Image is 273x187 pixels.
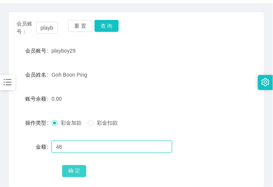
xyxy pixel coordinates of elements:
label: 操作类型 [25,120,52,126]
i: 图标: setting [261,78,270,86]
label: 会员姓名 [25,72,52,78]
button: 确 定 [62,165,86,177]
span: 彩金加款 [58,120,85,126]
button: 重 置 [68,20,92,32]
span: 0.00 [52,96,62,102]
input: 请输入 [52,141,172,153]
button: 查 询 [95,20,119,32]
span: playboy29 [52,48,76,54]
i: 图标: bars [3,77,12,87]
span: 彩金扣款 [94,120,121,126]
label: 金额 [36,144,52,150]
label: 账号余额 [25,96,52,102]
label: 会员账号 [25,48,52,54]
span: 会员账号： [17,20,36,36]
input: 会员账号 [36,22,58,34]
span: Goh Boon Ping [52,72,87,78]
